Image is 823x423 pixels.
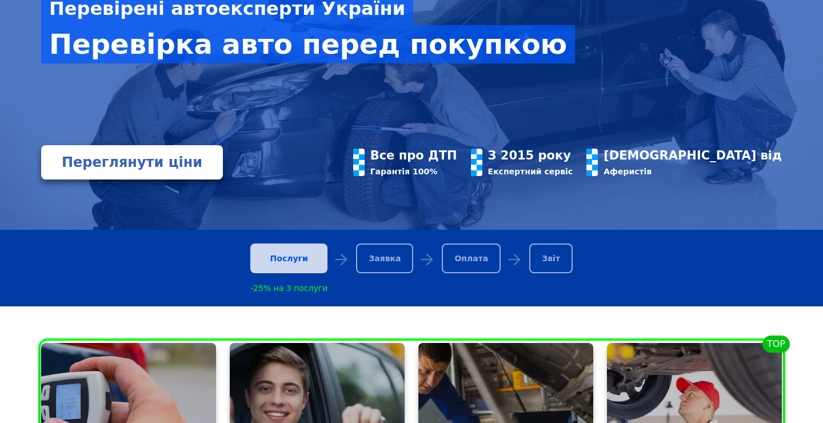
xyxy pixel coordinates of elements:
div: З 2015 року [488,149,573,162]
div: [DEMOGRAPHIC_DATA] від [604,149,782,162]
div: Оплата [442,244,501,273]
div: Експертний сервіс [488,167,573,176]
a: Послуги [250,244,327,273]
a: Переглянути ціни [41,145,223,179]
div: Заявка [356,244,413,273]
div: Перевірка авто перед покупкою [41,25,575,63]
div: Аферистів [604,167,782,176]
div: Звіт [529,244,573,273]
div: -25% на 3 послуги [250,284,327,293]
div: Гарантія 100% [370,167,457,176]
div: Все про ДТП [370,149,457,162]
